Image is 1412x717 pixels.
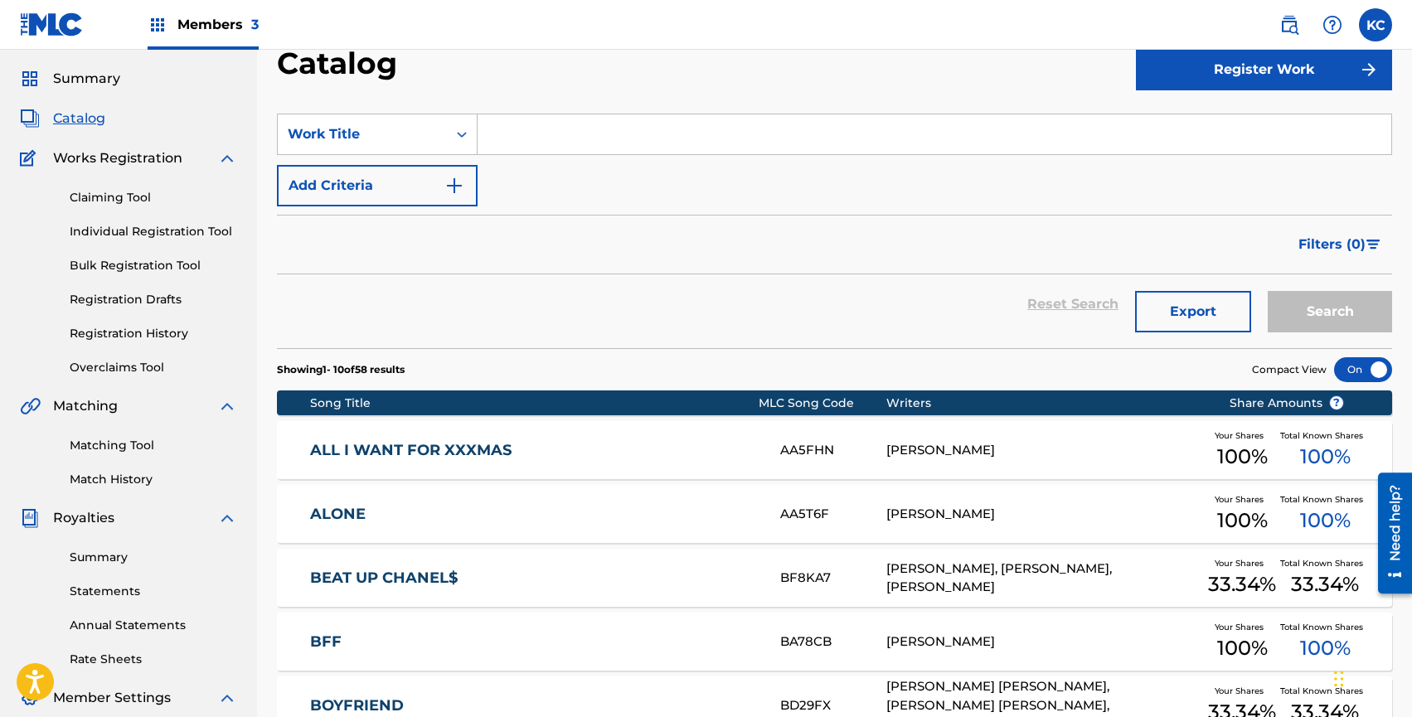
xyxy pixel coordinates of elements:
div: [PERSON_NAME] [886,441,1204,460]
img: f7272a7cc735f4ea7f67.svg [1359,60,1379,80]
span: 33.34 % [1208,569,1276,599]
span: Compact View [1252,362,1327,377]
div: BF8KA7 [780,569,886,588]
span: ? [1330,396,1343,409]
div: [PERSON_NAME], [PERSON_NAME], [PERSON_NAME] [886,560,1204,597]
span: 100 % [1217,506,1268,535]
form: Search Form [277,114,1392,348]
div: Drag [1334,654,1344,704]
span: Total Known Shares [1280,493,1370,506]
div: AA5FHN [780,441,886,460]
span: Filters ( 0 ) [1298,235,1366,254]
img: expand [217,148,237,168]
span: Total Known Shares [1280,429,1370,442]
img: help [1322,15,1342,35]
span: 33.34 % [1291,569,1359,599]
span: Your Shares [1215,493,1270,506]
span: 3 [251,17,259,32]
a: BFF [310,632,758,652]
img: expand [217,396,237,416]
span: Total Known Shares [1280,685,1370,697]
span: Your Shares [1215,557,1270,569]
div: BD29FX [780,696,886,715]
a: ALL I WANT FOR XXXMAS [310,441,758,460]
span: 100 % [1300,633,1351,663]
div: [PERSON_NAME] [886,505,1204,524]
div: Work Title [288,124,437,144]
iframe: Resource Center [1366,467,1412,600]
div: [PERSON_NAME] [886,632,1204,652]
a: Public Search [1273,8,1306,41]
span: Your Shares [1215,429,1270,442]
a: ALONE [310,505,758,524]
a: Registration Drafts [70,291,237,308]
a: Match History [70,471,237,488]
button: Filters (0) [1288,224,1392,265]
span: 100 % [1300,506,1351,535]
span: 100 % [1300,442,1351,472]
span: Catalog [53,109,105,128]
button: Add Criteria [277,165,478,206]
a: SummarySummary [20,69,120,89]
img: Top Rightsholders [148,15,167,35]
img: MLC Logo [20,12,84,36]
span: Total Known Shares [1280,557,1370,569]
div: MLC Song Code [759,395,886,412]
img: expand [217,508,237,528]
img: expand [217,688,237,708]
div: Help [1316,8,1349,41]
div: Writers [886,395,1204,412]
a: Bulk Registration Tool [70,257,237,274]
a: CatalogCatalog [20,109,105,128]
span: Total Known Shares [1280,621,1370,633]
a: Overclaims Tool [70,359,237,376]
span: Matching [53,396,118,416]
img: Matching [20,396,41,416]
img: filter [1366,240,1380,249]
a: Individual Registration Tool [70,223,237,240]
h2: Catalog [277,45,405,82]
span: Share Amounts [1230,395,1344,412]
div: User Menu [1359,8,1392,41]
img: Royalties [20,508,40,528]
a: Registration History [70,325,237,342]
a: Annual Statements [70,617,237,634]
img: Catalog [20,109,40,128]
a: Statements [70,583,237,600]
a: BEAT UP CHANEL$ [310,569,758,588]
img: Summary [20,69,40,89]
img: 9d2ae6d4665cec9f34b9.svg [444,176,464,196]
span: Your Shares [1215,621,1270,633]
a: BOYFRIEND [310,696,758,715]
span: 100 % [1217,633,1268,663]
a: Summary [70,549,237,566]
span: Works Registration [53,148,182,168]
span: Members [177,15,259,34]
div: AA5T6F [780,505,886,524]
img: Member Settings [20,688,40,708]
span: Your Shares [1215,685,1270,697]
span: 100 % [1217,442,1268,472]
div: BA78CB [780,632,886,652]
div: Song Title [310,395,759,412]
span: Summary [53,69,120,89]
button: Register Work [1136,49,1392,90]
p: Showing 1 - 10 of 58 results [277,362,405,377]
a: Claiming Tool [70,189,237,206]
img: Works Registration [20,148,41,168]
a: Rate Sheets [70,651,237,668]
a: Matching Tool [70,437,237,454]
span: Royalties [53,508,114,528]
span: Member Settings [53,688,171,708]
button: Export [1135,291,1251,332]
img: search [1279,15,1299,35]
iframe: Chat Widget [1329,637,1412,717]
